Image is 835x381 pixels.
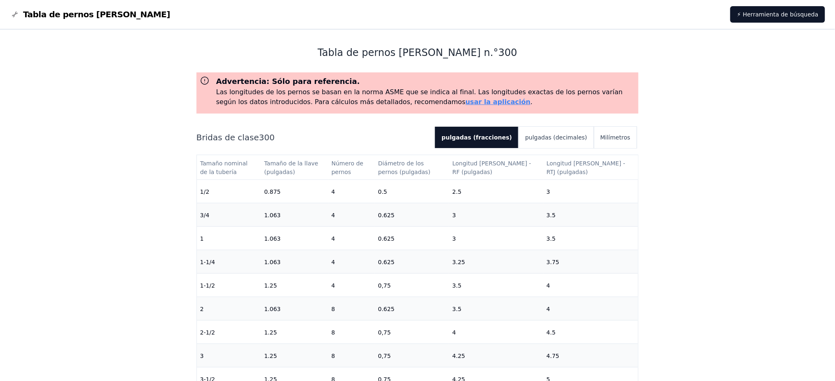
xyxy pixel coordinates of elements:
[264,282,277,289] font: 1.25
[452,282,461,289] font: 3.5
[547,329,556,336] font: 4.5
[264,306,281,312] font: 1.063
[378,353,391,359] font: 0,75
[594,127,637,148] button: Milímetros
[264,329,277,336] font: 1.25
[547,259,559,265] font: 3.75
[378,282,391,289] font: 0,75
[547,306,550,312] font: 4
[200,329,215,336] font: 2-1/2
[378,212,395,218] font: 0.625
[465,98,531,106] a: usar la aplicación
[264,259,281,265] font: 1.063
[547,353,559,359] font: 4.75
[378,188,387,195] font: 0.5
[452,160,533,176] font: Longitud [PERSON_NAME] - RF (pulgadas)
[452,235,456,242] font: 3
[200,353,204,359] font: 3
[332,188,335,195] font: 4
[216,88,623,106] font: Las longitudes de los pernos se basan en la norma ASME que se indica al final. Las longitudes exa...
[332,282,335,289] font: 4
[264,188,281,195] font: 0.875
[525,134,587,141] font: pulgadas (decimales)
[196,132,259,142] font: Bridas de clase
[547,282,550,289] font: 4
[547,212,556,218] font: 3.5
[200,282,215,289] font: 1-1/2
[23,9,170,19] font: Tabla de pernos [PERSON_NAME]
[498,47,517,58] font: 300
[452,306,461,312] font: 3.5
[378,306,395,312] font: 0.625
[197,155,261,180] th: Tamaño nominal de la tubería
[730,6,825,23] a: ⚡ Herramienta de búsqueda
[449,155,543,180] th: Longitud del perno - RF (pulgadas)
[375,155,449,180] th: Diámetro de los pernos (pulgadas)
[332,160,365,176] font: Número de pernos
[328,155,375,180] th: Número de pernos
[200,259,215,265] font: 1-1/4
[318,47,494,58] font: Tabla de pernos [PERSON_NAME] n.
[435,127,519,148] button: pulgadas (fracciones)
[332,353,335,359] font: 8
[264,160,320,176] font: Tamaño de la llave (pulgadas)
[10,9,20,19] img: Gráfico de logotipos de pernos de brida
[519,127,594,148] button: pulgadas (decimales)
[378,160,430,176] font: Diámetro de los pernos (pulgadas)
[261,155,328,180] th: Tamaño de la llave (pulgadas)
[737,11,819,18] font: ⚡ Herramienta de búsqueda
[494,47,498,58] font: °
[547,188,550,195] font: 3
[452,329,456,336] font: 4
[378,235,395,242] font: 0.625
[216,77,360,86] font: Advertencia: Sólo para referencia.
[452,188,461,195] font: 2.5
[10,9,170,20] a: Gráfico de logotipos de pernos de bridaTabla de pernos [PERSON_NAME]
[264,353,277,359] font: 1.25
[332,329,335,336] font: 8
[200,212,210,218] font: 3/4
[200,306,204,312] font: 2
[200,235,204,242] font: 1
[332,306,335,312] font: 8
[378,259,395,265] font: 0.625
[452,212,456,218] font: 3
[200,160,250,176] font: Tamaño nominal de la tubería
[442,134,512,141] font: pulgadas (fracciones)
[259,132,275,142] font: 300
[531,98,533,106] font: .
[332,212,335,218] font: 4
[452,353,465,359] font: 4.25
[547,235,556,242] font: 3.5
[332,259,335,265] font: 4
[452,259,465,265] font: 3.25
[332,235,335,242] font: 4
[264,235,281,242] font: 1.063
[601,134,631,141] font: Milímetros
[543,155,639,180] th: Longitud del perno - RTJ (pulgadas)
[378,329,391,336] font: 0,75
[200,188,210,195] font: 1/2
[264,212,281,218] font: 1.063
[547,160,627,176] font: Longitud [PERSON_NAME] - RTJ (pulgadas)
